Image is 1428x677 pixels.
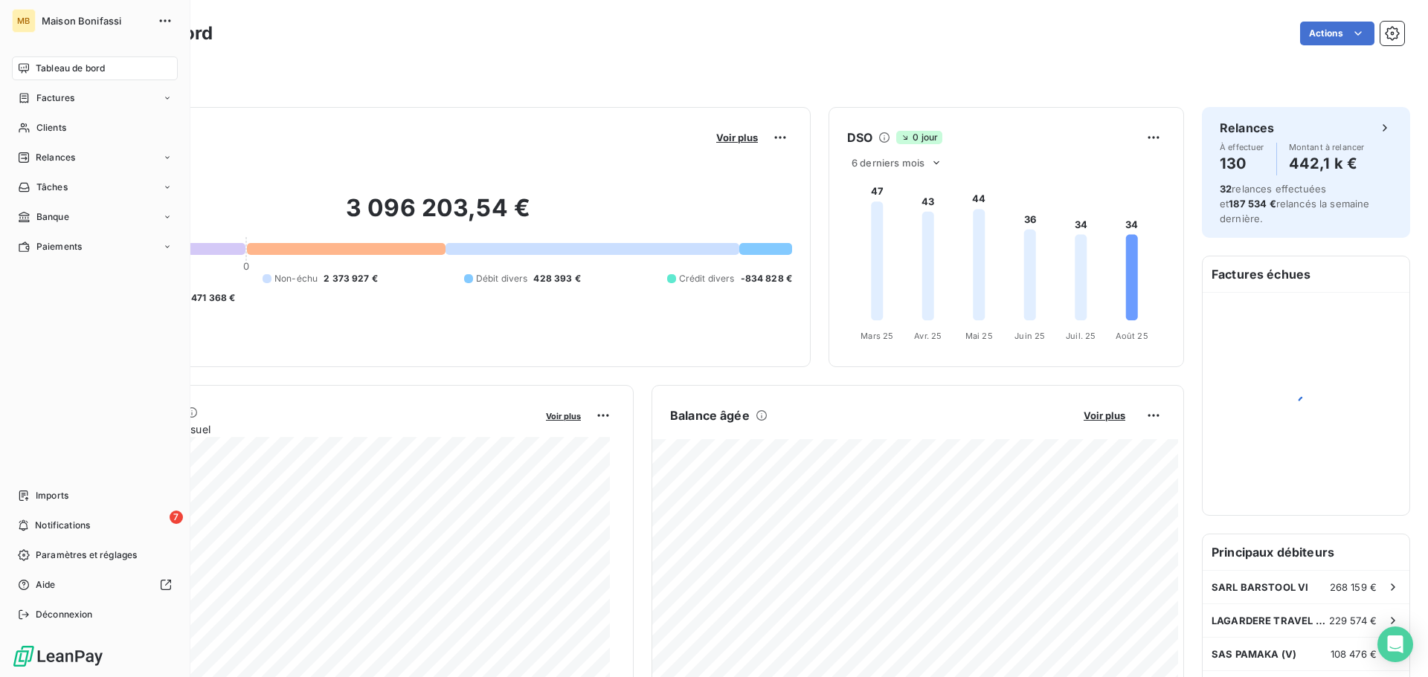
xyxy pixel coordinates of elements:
[1220,183,1370,224] span: relances effectuées et relancés la semaine dernière.
[36,181,68,194] span: Tâches
[84,193,792,238] h2: 3 096 203,54 €
[546,411,581,421] span: Voir plus
[1220,143,1264,152] span: À effectuer
[476,272,528,285] span: Débit divers
[274,272,318,285] span: Non-échu
[1229,198,1276,210] span: 187 534 €
[1289,152,1365,175] h4: 442,1 k €
[1203,256,1409,292] h6: Factures échues
[12,644,104,668] img: Logo LeanPay
[914,331,942,341] tspan: Avr. 25
[12,543,178,567] a: Paramètres et réglages
[1014,331,1045,341] tspan: Juin 25
[670,406,750,424] h6: Balance âgée
[1116,331,1148,341] tspan: Août 25
[36,91,74,105] span: Factures
[1329,615,1377,626] span: 229 574 €
[1289,143,1365,152] span: Montant à relancer
[36,121,66,135] span: Clients
[1331,648,1377,660] span: 108 476 €
[847,129,872,146] h6: DSO
[12,573,178,597] a: Aide
[170,511,183,524] span: 7
[36,548,137,562] span: Paramètres et réglages
[1330,581,1377,593] span: 268 159 €
[243,260,249,272] span: 0
[84,421,535,437] span: Chiffre d'affaires mensuel
[36,489,68,502] span: Imports
[533,272,580,285] span: 428 393 €
[12,175,178,199] a: Tâches
[12,205,178,229] a: Banque
[12,146,178,169] a: Relances
[324,272,378,285] span: 2 373 927 €
[36,578,56,592] span: Aide
[896,131,942,144] span: 0 jour
[36,62,105,75] span: Tableau de bord
[12,9,36,33] div: MB
[716,132,758,143] span: Voir plus
[12,56,178,80] a: Tableau de bord
[1079,409,1130,422] button: Voir plus
[1220,183,1232,195] span: 32
[36,240,82,253] span: Paiements
[12,235,178,259] a: Paiements
[852,157,924,169] span: 6 derniers mois
[1212,581,1308,593] span: SARL BARSTOOL VI
[1203,534,1409,570] h6: Principaux débiteurs
[1212,648,1296,660] span: SAS PAMAKA (V)
[1212,615,1329,626] span: LAGARDERE TRAVEL RETAIL [GEOGRAPHIC_DATA]
[1220,152,1264,175] h4: 130
[35,519,90,532] span: Notifications
[1084,409,1125,421] span: Voir plus
[1066,331,1096,341] tspan: Juil. 25
[36,608,93,621] span: Déconnexion
[12,86,178,110] a: Factures
[42,15,149,27] span: Maison Bonifassi
[1220,119,1274,137] h6: Relances
[187,291,236,305] span: -471 368 €
[12,484,178,508] a: Imports
[36,210,69,224] span: Banque
[36,151,75,164] span: Relances
[965,331,993,341] tspan: Mai 25
[861,331,893,341] tspan: Mars 25
[1300,22,1374,45] button: Actions
[12,116,178,140] a: Clients
[1377,626,1413,662] div: Open Intercom Messenger
[741,272,793,285] span: -834 828 €
[679,272,735,285] span: Crédit divers
[712,131,762,144] button: Voir plus
[541,409,585,422] button: Voir plus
